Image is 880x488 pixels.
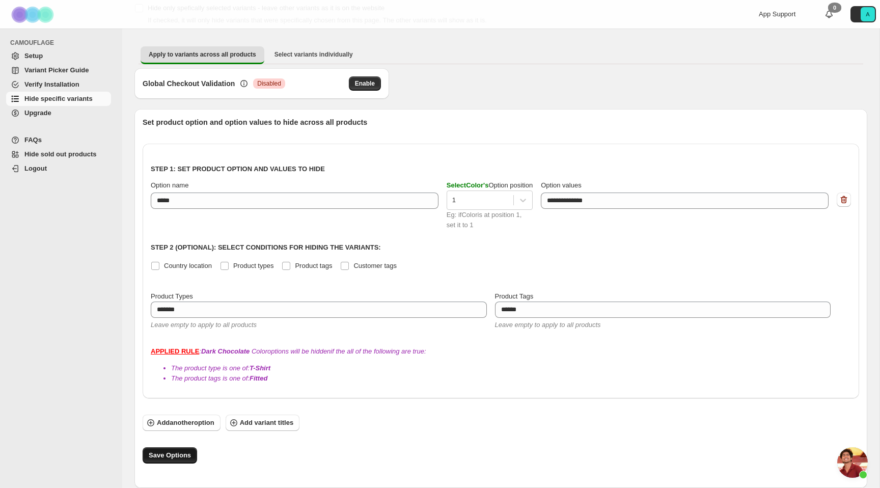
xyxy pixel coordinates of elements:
p: Set product option and option values to hide across all products [143,117,859,127]
span: Add another option [157,418,214,428]
span: Hide sold out products [24,150,97,158]
span: Customer tags [353,262,397,269]
span: Variant Picker Guide [24,66,89,74]
button: Enable [349,76,381,91]
span: The product tags is one of: [171,374,267,382]
a: FAQs [6,133,111,147]
span: Hide specific variants [24,95,93,102]
button: Add variant titles [226,415,299,431]
a: Upgrade [6,106,111,120]
span: Country location [164,262,212,269]
a: Hide specific variants [6,92,111,106]
b: Fitted [250,374,267,382]
span: Select Color 's [447,181,489,189]
span: Product Tags [495,292,534,300]
div: Open chat [837,447,868,478]
span: Option values [541,181,582,189]
span: Setup [24,52,43,60]
button: Select variants individually [266,46,361,63]
text: A [866,11,870,17]
span: App Support [759,10,795,18]
button: Addanotheroption [143,415,221,431]
button: Avatar with initials A [850,6,876,22]
span: Apply to variants across all products [149,50,256,59]
a: Verify Installation [6,77,111,92]
strong: APPLIED RULE [151,347,199,355]
span: Enable [355,79,375,88]
b: T-Shirt [250,364,270,372]
span: Product tags [295,262,332,269]
p: Step 2 (Optional): Select conditions for hiding the variants: [151,242,851,253]
span: Leave empty to apply to all products [151,321,257,329]
span: The product type is one of: [171,364,270,372]
div: : Color options will be hidden if the all of the following are true: [151,346,851,384]
span: Disabled [257,79,281,88]
div: Apply to variants across all products [134,68,867,488]
div: 0 [828,3,841,13]
span: Logout [24,165,47,172]
span: Select variants individually [274,50,353,59]
span: Verify Installation [24,80,79,88]
div: Eg: if Color is at position 1, set it to 1 [447,210,533,230]
b: Dark Chocolate [201,347,250,355]
span: Product types [233,262,274,269]
span: CAMOUFLAGE [10,39,115,47]
a: 0 [824,9,834,19]
button: Apply to variants across all products [141,46,264,64]
a: Hide sold out products [6,147,111,161]
span: Avatar with initials A [861,7,875,21]
p: Step 1: Set product option and values to hide [151,164,851,174]
span: Leave empty to apply to all products [495,321,601,329]
span: Product Types [151,292,193,300]
h3: Global Checkout Validation [143,78,235,89]
span: Add variant titles [240,418,293,428]
button: Save Options [143,447,197,464]
a: Variant Picker Guide [6,63,111,77]
span: FAQs [24,136,42,144]
a: Logout [6,161,111,176]
a: Setup [6,49,111,63]
span: Option position [447,181,533,189]
span: Upgrade [24,109,51,117]
span: Save Options [149,450,191,460]
img: Camouflage [8,1,59,29]
span: Option name [151,181,188,189]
